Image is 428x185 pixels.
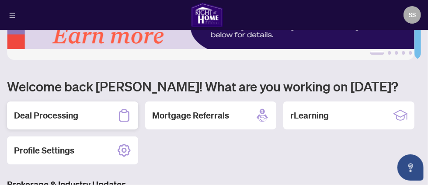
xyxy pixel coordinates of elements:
span: SS [409,10,416,20]
button: Open asap [397,154,424,181]
h2: Deal Processing [14,109,78,122]
h2: Profile Settings [14,144,74,157]
h2: rLearning [290,109,329,122]
button: 2 [388,51,391,55]
span: menu [9,12,15,18]
button: 3 [395,51,398,55]
img: logo [191,3,223,27]
h1: Welcome back [PERSON_NAME]! What are you working on [DATE]? [7,78,421,94]
button: 4 [402,51,405,55]
h2: Mortgage Referrals [152,109,229,122]
button: 5 [409,51,412,55]
button: 1 [370,51,384,55]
